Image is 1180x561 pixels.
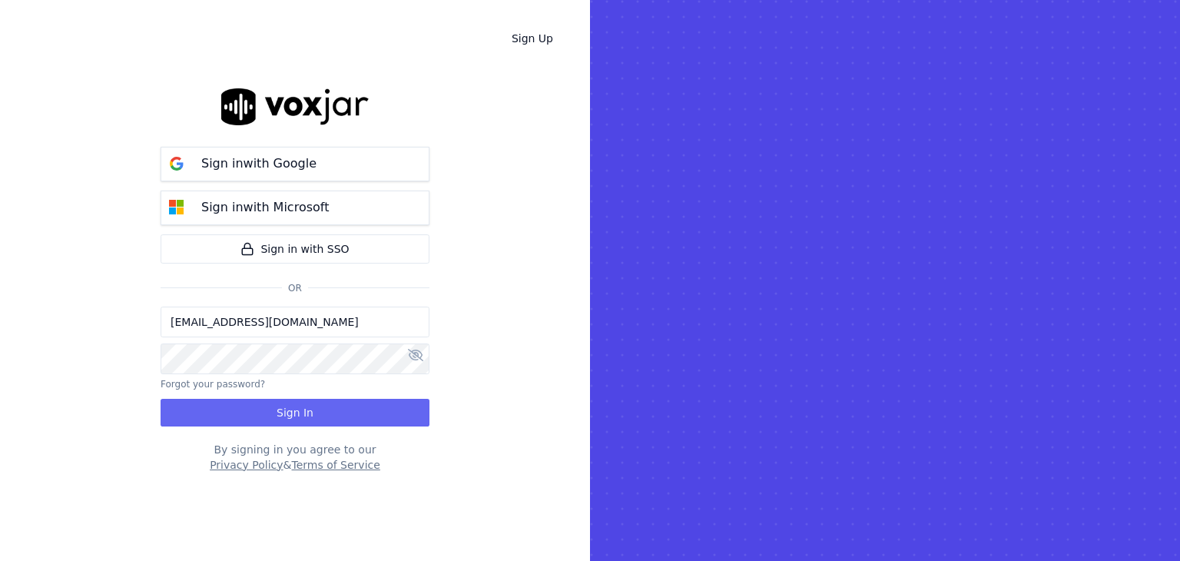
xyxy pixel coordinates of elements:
[161,147,429,181] button: Sign inwith Google
[161,442,429,473] div: By signing in you agree to our &
[161,378,265,390] button: Forgot your password?
[161,399,429,427] button: Sign In
[201,154,317,173] p: Sign in with Google
[161,148,192,179] img: google Sign in button
[201,198,329,217] p: Sign in with Microsoft
[291,457,380,473] button: Terms of Service
[161,307,429,337] input: Email
[499,25,565,52] a: Sign Up
[161,192,192,223] img: microsoft Sign in button
[282,282,308,294] span: Or
[210,457,283,473] button: Privacy Policy
[221,88,369,124] img: logo
[161,191,429,225] button: Sign inwith Microsoft
[161,234,429,264] a: Sign in with SSO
